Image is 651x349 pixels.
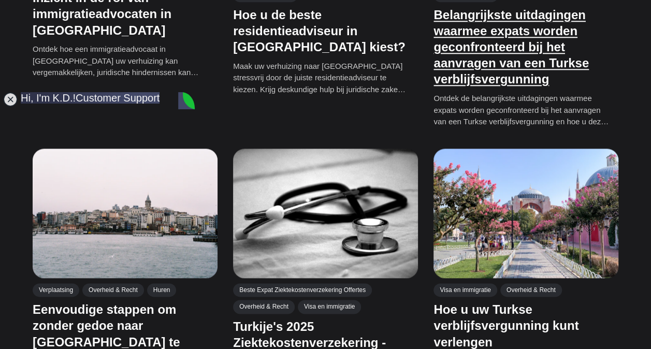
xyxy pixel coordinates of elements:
p: Ontdek de belangrijkste uitdagingen waarmee expats worden geconfronteerd bij het aanvragen van ee... [433,93,609,128]
a: Overheid & Recht [233,300,295,313]
a: Hoe u de beste residentieadviseur in [GEOGRAPHIC_DATA] kiest? [233,7,405,53]
a: Visa en immigratie [298,300,361,313]
p: Maak uw verhuizing naar [GEOGRAPHIC_DATA] stressvrij door de juiste residentieadviseur te kiezen.... [233,60,409,95]
p: Ontdek hoe een immigratieadvocaat in [GEOGRAPHIC_DATA] uw verhuizing kan vergemakkelijken, juridi... [33,43,208,79]
img: Eenvoudige stappen om zonder gedoe naar Turkije te verhuizen [33,149,218,278]
a: Hoe u uw Turkse verblijfsvergunning kunt verlengen [433,302,578,348]
img: Turkije's 2025 Ziektekostenverzekering - Nieuwe tarieven en regelgeving [233,149,418,278]
a: Overheid & Recht [500,283,562,297]
a: Beste Expat Ziektekostenverzekering Offertes [233,283,372,297]
img: Hoe u uw Turkse verblijfsvergunning kunt verlengen [433,149,618,278]
a: Visa en immigratie [433,283,497,297]
a: Belangrijkste uitdagingen waarmee expats worden geconfronteerd bij het aanvragen van een Turkse v... [433,7,589,86]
